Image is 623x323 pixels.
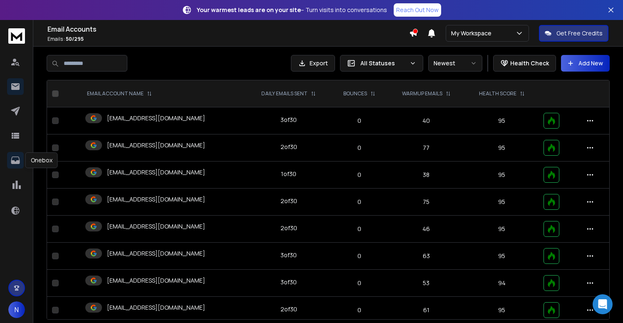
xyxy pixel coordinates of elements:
td: 53 [387,270,465,297]
p: [EMAIL_ADDRESS][DOMAIN_NAME] [107,303,205,312]
td: 95 [465,134,539,161]
p: 0 [336,117,382,125]
p: [EMAIL_ADDRESS][DOMAIN_NAME] [107,222,205,231]
p: Get Free Credits [556,29,603,37]
img: logo [8,28,25,44]
button: Add New [561,55,610,72]
div: 2 of 30 [280,224,297,232]
p: WARMUP EMAILS [402,90,442,97]
p: – Turn visits into conversations [197,6,387,14]
div: Onebox [25,152,58,168]
p: [EMAIL_ADDRESS][DOMAIN_NAME] [107,168,205,176]
td: 95 [465,107,539,134]
div: Open Intercom Messenger [593,294,613,314]
div: EMAIL ACCOUNT NAME [87,90,152,97]
td: 95 [465,243,539,270]
p: HEALTH SCORE [479,90,516,97]
button: N [8,301,25,318]
strong: Your warmest leads are on your site [197,6,301,14]
div: 1 of 30 [281,170,296,178]
div: 3 of 30 [280,278,297,286]
p: 0 [336,225,382,233]
p: DAILY EMAILS SENT [261,90,308,97]
div: 2 of 30 [280,143,297,151]
button: Health Check [493,55,556,72]
div: 2 of 30 [280,197,297,205]
div: 3 of 30 [280,116,297,124]
p: 0 [336,252,382,260]
p: 0 [336,171,382,179]
div: 2 of 30 [280,305,297,313]
td: 95 [465,161,539,189]
td: 95 [465,189,539,216]
p: [EMAIL_ADDRESS][DOMAIN_NAME] [107,195,205,204]
p: [EMAIL_ADDRESS][DOMAIN_NAME] [107,276,205,285]
td: 95 [465,216,539,243]
button: Export [291,55,335,72]
td: 75 [387,189,465,216]
p: All Statuses [360,59,406,67]
button: Get Free Credits [539,25,608,42]
div: 3 of 30 [280,251,297,259]
button: Newest [428,55,482,72]
a: Reach Out Now [394,3,441,17]
td: 77 [387,134,465,161]
p: 0 [336,306,382,314]
td: 38 [387,161,465,189]
p: [EMAIL_ADDRESS][DOMAIN_NAME] [107,141,205,149]
td: 40 [387,107,465,134]
p: BOUNCES [343,90,367,97]
td: 46 [387,216,465,243]
h1: Email Accounts [47,24,409,34]
span: 50 / 295 [66,35,84,42]
td: 63 [387,243,465,270]
p: Health Check [510,59,549,67]
p: 0 [336,279,382,287]
p: [EMAIL_ADDRESS][DOMAIN_NAME] [107,249,205,258]
p: Emails : [47,36,409,42]
p: My Workspace [451,29,495,37]
td: 94 [465,270,539,297]
p: Reach Out Now [396,6,439,14]
p: 0 [336,144,382,152]
p: 0 [336,198,382,206]
p: [EMAIL_ADDRESS][DOMAIN_NAME] [107,114,205,122]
